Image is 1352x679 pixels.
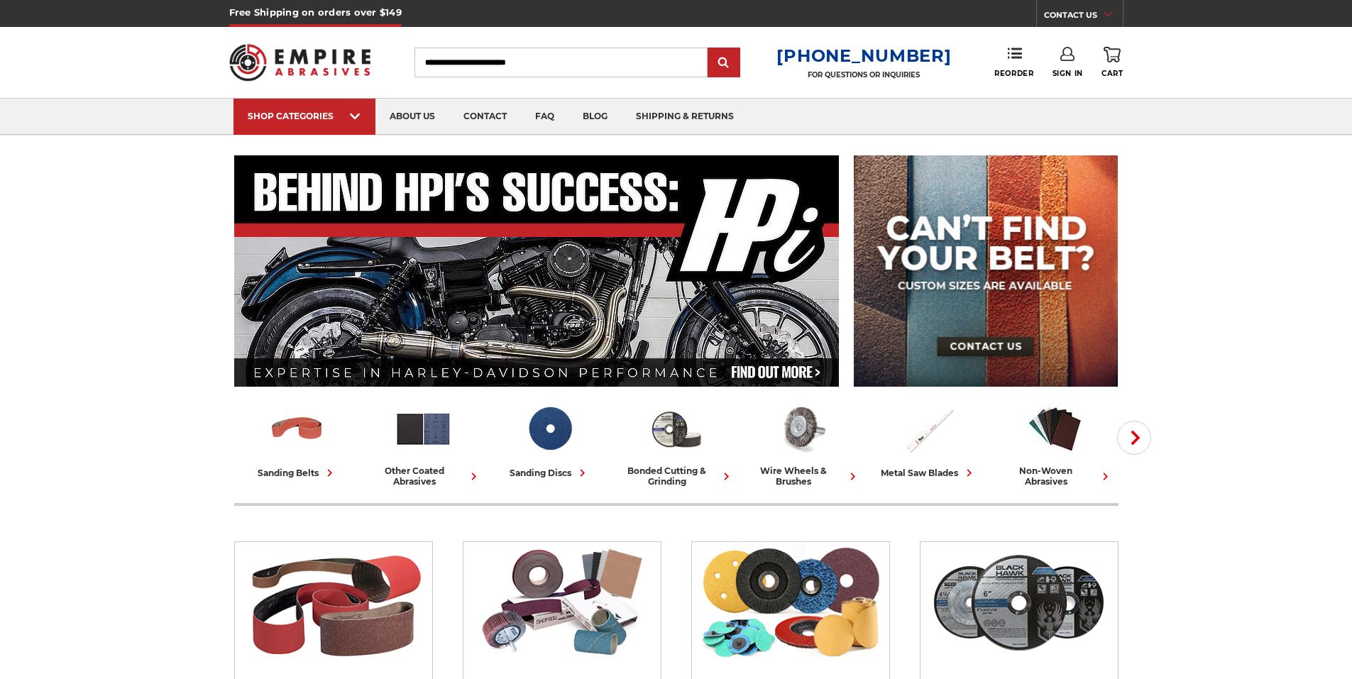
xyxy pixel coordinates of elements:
div: non-woven abrasives [998,465,1113,487]
div: SHOP CATEGORIES [248,111,361,121]
a: bonded cutting & grinding [619,399,734,487]
img: Bonded Cutting & Grinding [927,542,1111,663]
p: FOR QUESTIONS OR INQUIRIES [776,70,951,79]
a: blog [568,99,622,135]
a: CONTACT US [1044,7,1123,27]
span: Cart [1101,69,1123,78]
div: sanding belts [258,465,337,480]
a: contact [449,99,521,135]
a: faq [521,99,568,135]
img: Bonded Cutting & Grinding [647,399,705,458]
input: Submit [710,49,738,77]
a: shipping & returns [622,99,748,135]
img: Sanding Discs [698,542,882,663]
a: other coated abrasives [366,399,481,487]
img: Sanding Belts [268,399,326,458]
img: Sanding Discs [520,399,579,458]
span: Sign In [1053,69,1083,78]
img: Sanding Belts [241,542,425,663]
button: Next [1117,421,1151,455]
a: about us [375,99,449,135]
img: Metal Saw Blades [899,399,958,458]
img: promo banner for custom belts. [854,155,1118,387]
a: [PHONE_NUMBER] [776,45,951,66]
a: non-woven abrasives [998,399,1113,487]
img: Other Coated Abrasives [470,542,654,663]
img: Wire Wheels & Brushes [773,399,832,458]
img: Empire Abrasives [229,35,371,90]
a: wire wheels & brushes [745,399,860,487]
a: Cart [1101,47,1123,78]
div: metal saw blades [881,465,977,480]
a: Reorder [994,47,1033,77]
div: sanding discs [510,465,590,480]
span: Reorder [994,69,1033,78]
div: bonded cutting & grinding [619,465,734,487]
div: wire wheels & brushes [745,465,860,487]
a: metal saw blades [872,399,986,480]
a: sanding discs [493,399,608,480]
img: Other Coated Abrasives [394,399,453,458]
div: other coated abrasives [366,465,481,487]
a: sanding belts [240,399,355,480]
img: Non-woven Abrasives [1026,399,1084,458]
img: Banner for an interview featuring Horsepower Inc who makes Harley performance upgrades featured o... [234,155,840,387]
